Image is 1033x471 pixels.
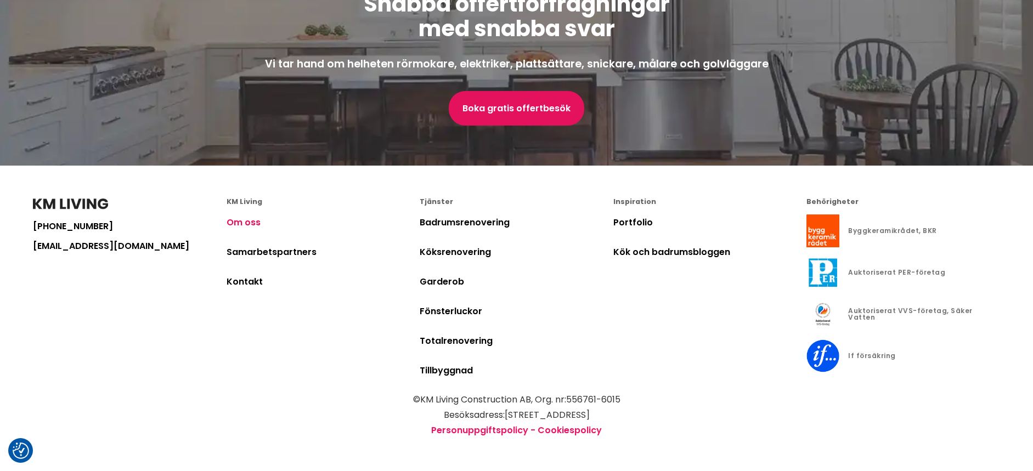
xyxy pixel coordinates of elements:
div: Inspiration [613,198,807,206]
p: © KM Living Construction AB , Org. nr: 556761-6015 Besöksadress: [STREET_ADDRESS] [33,392,1000,423]
div: KM Living [227,198,420,206]
button: Samtyckesinställningar [13,442,29,459]
div: Auktoriserat VVS-företag, Säker Vatten [848,308,1000,321]
a: [EMAIL_ADDRESS][DOMAIN_NAME] [33,242,227,251]
img: KM Living [33,198,108,209]
img: Auktoriserat VVS-företag, Säker Vatten [806,298,839,331]
img: Revisit consent button [13,442,29,459]
a: Cookiespolicy [538,424,602,436]
a: Totalrenovering [420,334,493,347]
a: Fönsterluckor [420,305,482,317]
a: Om oss [227,216,261,229]
a: Personuppgiftspolicy - [431,424,535,436]
img: Byggkeramikrådet, BKR [806,214,839,247]
div: Behörigheter [806,198,1000,206]
a: Tillbyggnad [420,364,473,377]
a: Garderob [420,275,464,288]
a: Samarbetspartners [227,246,317,258]
div: Auktoriserat PER-företag [848,269,945,276]
a: Kontakt [227,275,263,288]
a: Kök och badrumsbloggen [613,246,730,258]
img: Auktoriserat PER-företag [806,256,839,289]
a: Portfolio [613,216,653,229]
img: If försäkring [806,339,839,372]
a: Köksrenovering [420,246,491,258]
div: Tjänster [420,198,613,206]
a: Badrumsrenovering [420,216,510,229]
a: Boka gratis offertbesök [449,91,584,126]
div: If försäkring [848,353,896,359]
div: Byggkeramikrådet, BKR [848,228,937,234]
a: [PHONE_NUMBER] [33,222,227,231]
